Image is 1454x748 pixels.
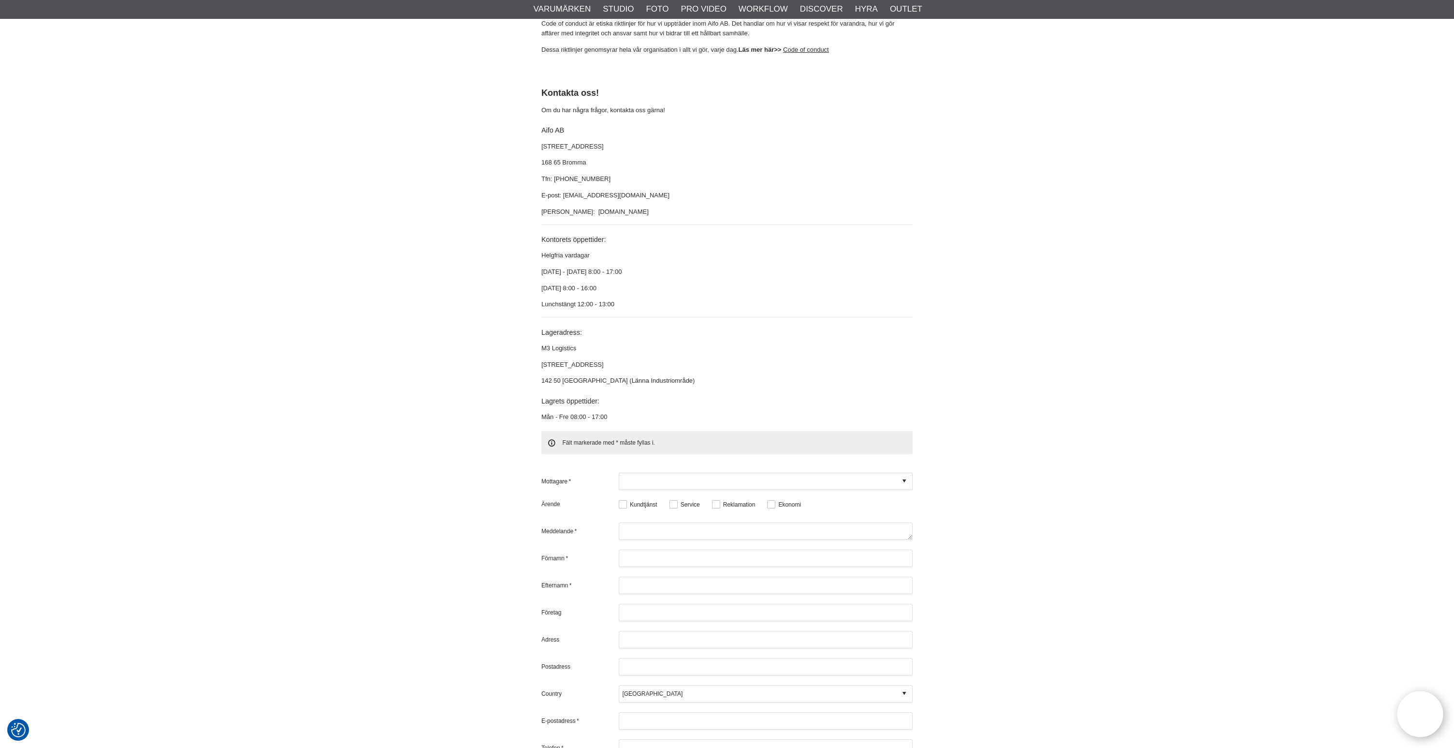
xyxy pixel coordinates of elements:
[678,501,700,508] label: Service
[541,125,913,135] h4: Aifo AB
[541,328,913,337] h4: Lageradress:
[11,721,26,739] button: Samtyckesinställningar
[541,431,913,455] span: Fält markerade med * måste fyllas i.
[541,142,913,152] p: [STREET_ADDRESS]
[541,235,913,244] h4: Kontorets öppettider:
[541,689,619,698] label: Country
[739,3,788,15] a: Workflow
[541,527,619,536] label: Meddelande
[541,251,913,261] p: Helgfria vardagar
[541,158,913,168] p: 168 65 Bromma
[541,207,913,217] p: [PERSON_NAME]: [DOMAIN_NAME]
[541,477,619,486] label: Mottagare
[541,662,619,671] label: Postadress
[775,501,801,508] label: Ekonomi
[541,581,619,590] label: Efternamn
[541,412,913,422] p: Mån - Fre 08:00 - 17:00
[541,717,619,725] label: E-postadress
[541,267,913,277] p: [DATE] - [DATE] 8:00 - 17:00
[783,46,829,53] a: Code of conduct
[541,19,913,39] p: Code of conduct är etiska riktlinjer för hur vi uppträder inom Aifo AB. Det handlar om hur vi vis...
[541,635,619,644] label: Adress
[541,344,913,354] p: M3 Logistics
[541,105,913,116] p: Om du har några frågor, kontakta oss gärna!
[541,608,619,617] label: Företag
[541,45,913,55] p: Dessa riktlinjer genomsyrar hela vår organisation i allt vi gör, varje dag.
[541,360,913,370] p: [STREET_ADDRESS]
[541,174,913,184] p: Tfn: [PHONE_NUMBER]
[890,3,922,15] a: Outlet
[681,3,726,15] a: Pro Video
[541,299,913,310] p: Lunchstängt 12:00 - 13:00
[627,501,657,508] label: Kundtjänst
[541,87,913,99] h2: Kontakta oss!
[855,3,878,15] a: Hyra
[541,376,913,386] p: 142 50 [GEOGRAPHIC_DATA] (Länna Industriområde)
[646,3,669,15] a: Foto
[720,501,756,508] label: Reklamation
[541,191,913,201] p: E-post: [EMAIL_ADDRESS][DOMAIN_NAME]
[603,3,634,15] a: Studio
[541,500,619,509] span: Ärende
[11,723,26,737] img: Revisit consent button
[541,554,619,563] label: Förnamn
[800,3,843,15] a: Discover
[739,46,782,53] strong: Läs mer här>>
[541,396,913,406] h4: Lagrets öppettider:
[541,284,913,294] p: [DATE] 8:00 - 16:00
[534,3,591,15] a: Varumärken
